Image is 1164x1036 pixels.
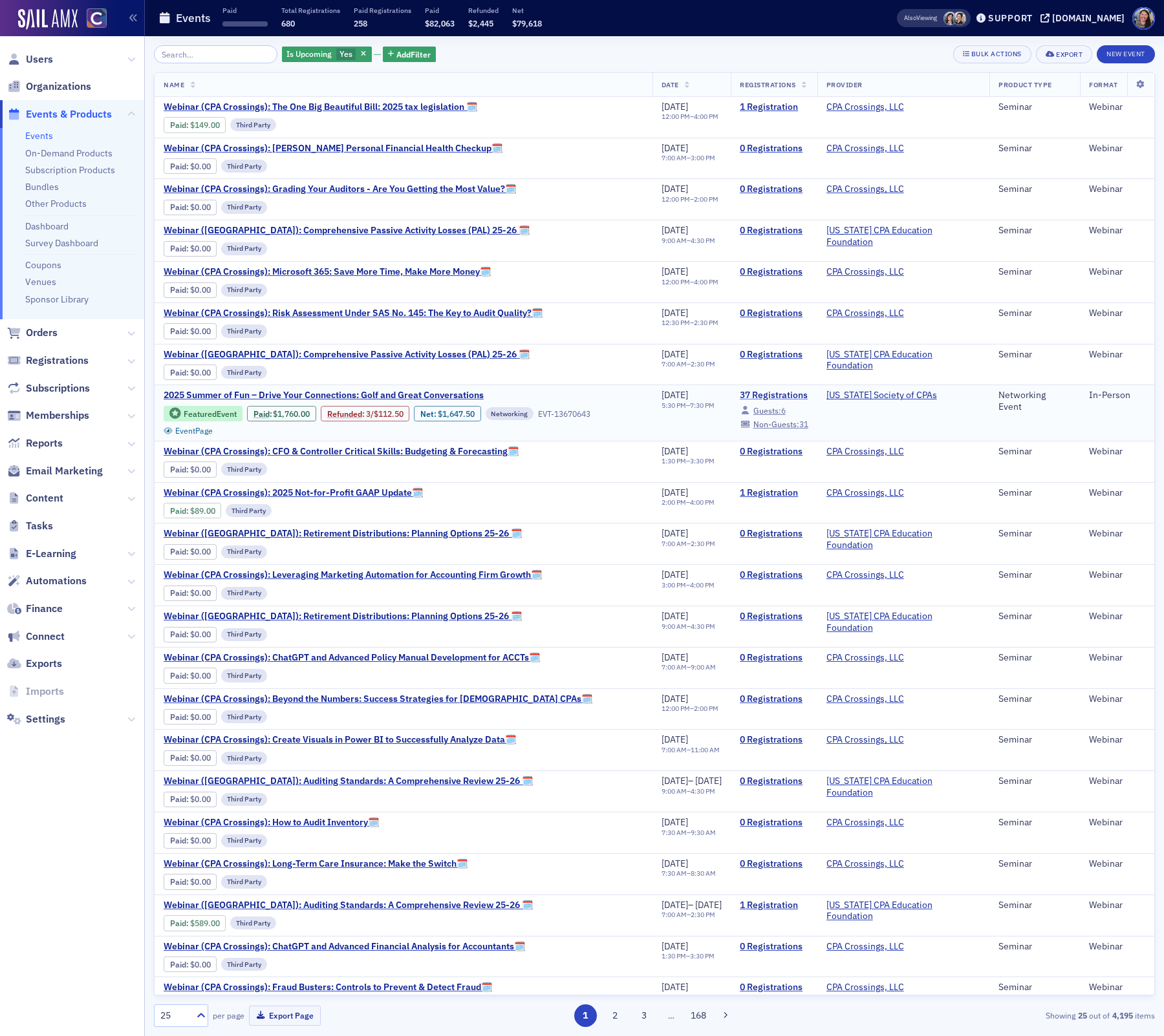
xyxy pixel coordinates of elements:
[164,184,516,195] a: Webinar (CPA Crossings): Grading Your Auditors - Are You Getting the Most Value?🗓️
[691,359,715,368] time: 2:30 PM
[694,195,718,204] time: 2:00 PM
[740,652,808,664] a: 0 Registrations
[512,18,542,28] span: $79,618
[222,21,268,26] span: ‌
[164,349,530,361] span: Webinar (CA): Comprehensive Passive Activity Losses (PAL) 25-26 🗓
[25,220,69,232] a: Dashboard
[281,6,340,15] p: Total Registrations
[904,14,916,22] div: Also
[190,368,211,377] span: $0.00
[164,308,543,319] span: Webinar (CPA Crossings): Risk Assessment Under SAS No. 145: The Key to Audit Quality?🗓️
[26,629,65,644] span: Connect
[7,107,112,122] a: Events & Products
[662,389,688,401] span: [DATE]
[190,162,211,171] span: $0.00
[998,143,1071,154] div: Seminar
[26,79,91,94] span: Organizations
[662,154,715,162] div: –
[327,409,362,419] a: Refunded
[26,574,87,588] span: Automations
[383,47,436,63] button: AddFilter
[574,1004,597,1027] button: 1
[164,982,492,993] a: Webinar (CPA Crossings): Fraud Busters: Controls to Prevent & Detect Fraud🗓️
[414,406,480,421] div: Net: $164750
[170,244,186,253] a: Paid
[221,242,267,255] div: Third Party
[998,101,1071,113] div: Seminar
[170,753,186,763] a: Paid
[164,406,242,422] div: Featured Event
[662,360,715,368] div: –
[25,237,98,249] a: Survey Dashboard
[1089,101,1145,113] div: Webinar
[662,277,690,286] time: 12:00 PM
[354,6,411,15] p: Paid Registrations
[690,401,715,410] time: 7:30 PM
[170,547,186,556] a: Paid
[221,324,267,337] div: Third Party
[1089,225,1145,237] div: Webinar
[826,390,937,401] a: [US_STATE] Society of CPAs
[740,225,808,237] a: 0 Registrations
[740,900,808,911] a: 1 Registration
[603,1004,626,1027] button: 2
[826,266,908,278] span: CPA Crossings, LLC
[826,900,981,922] a: [US_STATE] CPA Education Foundation
[25,130,53,142] a: Events
[190,120,220,130] span: $149.00
[282,47,372,63] div: Yes
[826,143,908,154] span: CPA Crossings, LLC
[740,266,808,278] a: 0 Registrations
[694,277,718,286] time: 4:00 PM
[321,406,409,421] div: Refunded: 38 - $176000
[633,1004,656,1027] button: 3
[164,817,381,829] span: Webinar (CPA Crossings): How to Audit Inventory🗓️
[943,12,957,25] span: Stacy Svendsen
[740,487,808,499] a: 1 Registration
[740,693,808,705] a: 0 Registrations
[164,693,592,705] span: Webinar (CPA Crossings): Beyond the Numbers: Success Strategies for Female CPAs🗓️
[662,153,687,162] time: 7:00 AM
[25,198,87,209] a: Other Products
[662,236,687,245] time: 9:00 AM
[286,48,332,59] span: Is Upcoming
[7,574,87,588] a: Automations
[164,487,423,499] a: Webinar (CPA Crossings): 2025 Not-for-Profit GAAP Update🗓️
[753,405,781,416] span: Guests:
[740,611,808,622] a: 0 Registrations
[164,80,184,89] span: Name
[826,817,904,829] a: CPA Crossings, LLC
[7,547,76,561] a: E-Learning
[691,153,715,162] time: 3:00 PM
[221,366,267,379] div: Third Party
[998,184,1071,195] div: Seminar
[753,419,799,429] span: Non-Guests:
[164,266,491,278] a: Webinar (CPA Crossings): Microsoft 365: Save More Time, Make More Money🗓️
[213,1010,244,1021] label: per page
[26,684,64,699] span: Imports
[18,9,78,30] a: SailAMX
[740,308,808,319] a: 0 Registrations
[164,858,468,870] a: Webinar (CPA Crossings): Long-Term Care Insurance: Make the Switch🗓️
[164,390,643,401] a: 2025 Summer of Fun – Drive Your Connections: Golf and Great Conversations
[247,406,316,421] div: Paid: 38 - $176000
[26,657,62,671] span: Exports
[170,326,190,336] span: :
[26,602,63,616] span: Finance
[170,120,190,130] span: :
[826,569,904,581] a: CPA Crossings, LLC
[740,349,808,361] a: 0 Registrations
[662,142,688,154] span: [DATE]
[740,390,808,401] a: 37 Registrations
[170,202,186,212] a: Paid
[164,941,525,953] a: Webinar (CPA Crossings): ChatGPT and Advanced Financial Analysis for Accountants🗓️
[26,52,53,67] span: Users
[662,266,688,277] span: [DATE]
[164,652,540,664] a: Webinar (CPA Crossings): ChatGPT and Advanced Policy Manual Development for ACCTs🗓️
[740,817,808,829] a: 0 Registrations
[662,195,690,204] time: 12:00 PM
